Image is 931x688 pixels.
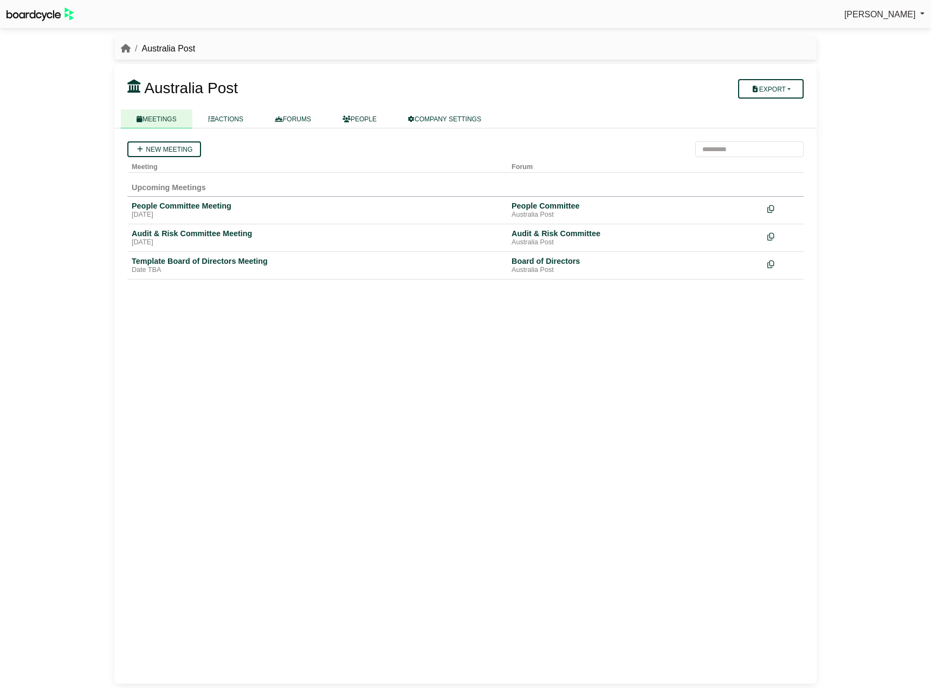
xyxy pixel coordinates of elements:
a: MEETINGS [121,109,192,128]
th: Forum [507,157,763,173]
div: Make a copy [767,256,799,271]
a: [PERSON_NAME] [844,8,924,22]
img: BoardcycleBlackGreen-aaafeed430059cb809a45853b8cf6d952af9d84e6e89e1f1685b34bfd5cb7d64.svg [7,8,74,21]
div: Australia Post [512,266,759,275]
a: Audit & Risk Committee Australia Post [512,229,759,247]
nav: breadcrumb [121,42,195,56]
a: COMPANY SETTINGS [392,109,497,128]
div: Australia Post [512,238,759,247]
a: PEOPLE [327,109,392,128]
div: Audit & Risk Committee [512,229,759,238]
li: Australia Post [131,42,195,56]
a: People Committee Meeting [DATE] [132,201,503,219]
a: Template Board of Directors Meeting Date TBA [132,256,503,275]
a: ACTIONS [192,109,259,128]
div: [DATE] [132,238,503,247]
div: People Committee [512,201,759,211]
a: New meeting [127,141,201,157]
button: Export [738,79,804,99]
a: Board of Directors Australia Post [512,256,759,275]
div: Date TBA [132,266,503,275]
div: Make a copy [767,201,799,216]
div: Australia Post [512,211,759,219]
a: Audit & Risk Committee Meeting [DATE] [132,229,503,247]
div: [DATE] [132,211,503,219]
a: FORUMS [259,109,327,128]
span: Australia Post [144,80,238,96]
a: People Committee Australia Post [512,201,759,219]
div: Audit & Risk Committee Meeting [132,229,503,238]
span: [PERSON_NAME] [844,10,916,19]
span: Upcoming Meetings [132,183,206,192]
div: People Committee Meeting [132,201,503,211]
div: Board of Directors [512,256,759,266]
div: Template Board of Directors Meeting [132,256,503,266]
div: Make a copy [767,229,799,243]
th: Meeting [127,157,507,173]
